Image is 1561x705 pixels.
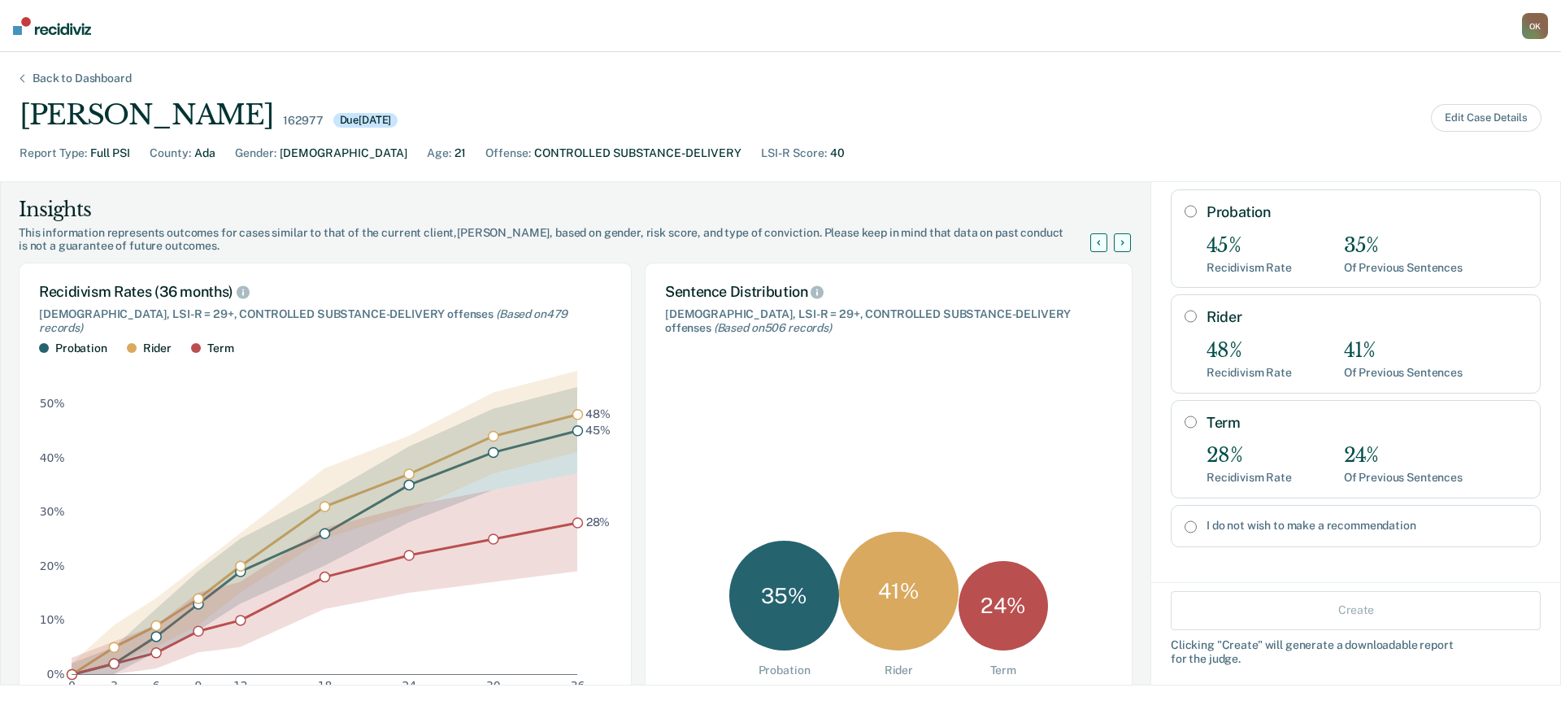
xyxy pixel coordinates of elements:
label: Term [1207,414,1527,432]
div: Recidivism Rate [1207,366,1292,380]
button: Edit Case Details [1431,104,1541,132]
div: 41 % [839,532,959,651]
div: Of Previous Sentences [1344,471,1463,485]
text: 24 [402,680,416,693]
div: 45% [1207,234,1292,258]
text: 12 [233,680,248,693]
div: 162977 [283,114,323,128]
div: Probation [55,342,107,355]
div: [DEMOGRAPHIC_DATA], LSI-R = 29+, CONTROLLED SUBSTANCE-DELIVERY offenses [665,307,1112,335]
label: Rider [1207,308,1527,326]
text: 3 [111,680,118,693]
div: Full PSI [90,145,130,162]
div: This information represents outcomes for cases similar to that of the current client, [PERSON_NAM... [19,226,1110,254]
div: Recidivism Rates (36 months) [39,283,611,301]
div: Insights [19,197,1110,223]
div: CONTROLLED SUBSTANCE-DELIVERY [534,145,741,162]
text: 28% [586,516,611,529]
div: Back to Dashboard [13,72,151,85]
text: 36 [571,680,585,693]
div: Of Previous Sentences [1344,366,1463,380]
button: Create [1171,590,1541,629]
div: 35% [1344,234,1463,258]
div: 40 [830,145,845,162]
text: 6 [153,680,160,693]
div: Due [DATE] [333,113,398,128]
g: text [585,408,611,529]
span: (Based on 506 records ) [714,321,832,334]
text: 45% [585,424,611,437]
text: 50% [40,397,65,410]
text: 20% [40,559,65,572]
text: 10% [40,614,65,627]
div: Probation [759,664,811,677]
text: 0% [47,668,65,681]
div: LSI-R Score : [761,145,827,162]
div: Sentence Distribution [665,283,1112,301]
div: Gender : [235,145,276,162]
div: Recidivism Rate [1207,261,1292,275]
text: 18 [318,680,333,693]
div: Recidivism Rate [1207,471,1292,485]
text: 9 [195,680,202,693]
div: 24 % [959,561,1048,651]
g: y-axis tick label [40,397,65,681]
label: Probation [1207,203,1527,221]
g: area [72,371,577,674]
text: 30 [486,680,501,693]
text: 40% [40,451,65,464]
div: 35 % [729,541,839,651]
div: [DEMOGRAPHIC_DATA], LSI-R = 29+, CONTROLLED SUBSTANCE-DELIVERY offenses [39,307,611,335]
div: 28% [1207,444,1292,468]
div: Of Previous Sentences [1344,261,1463,275]
text: 30% [40,506,65,519]
span: (Based on 479 records ) [39,307,567,334]
div: Report Type : [20,145,87,162]
div: 41% [1344,339,1463,363]
div: Term [207,342,233,355]
text: 48% [585,408,611,421]
div: 48% [1207,339,1292,363]
img: Recidiviz [13,17,91,35]
div: Rider [885,664,913,677]
div: Clicking " Create " will generate a downloadable report for the judge. [1171,638,1541,665]
div: O K [1522,13,1548,39]
div: [PERSON_NAME] [20,98,273,132]
g: x-axis tick label [68,680,585,693]
label: I do not wish to make a recommendation [1207,519,1527,533]
div: 21 [454,145,466,162]
div: 24% [1344,444,1463,468]
text: 0 [68,680,76,693]
div: County : [150,145,191,162]
div: Term [990,664,1016,677]
button: OK [1522,13,1548,39]
div: Offense : [485,145,531,162]
div: Ada [194,145,215,162]
div: Age : [427,145,451,162]
div: [DEMOGRAPHIC_DATA] [280,145,407,162]
div: Rider [143,342,172,355]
